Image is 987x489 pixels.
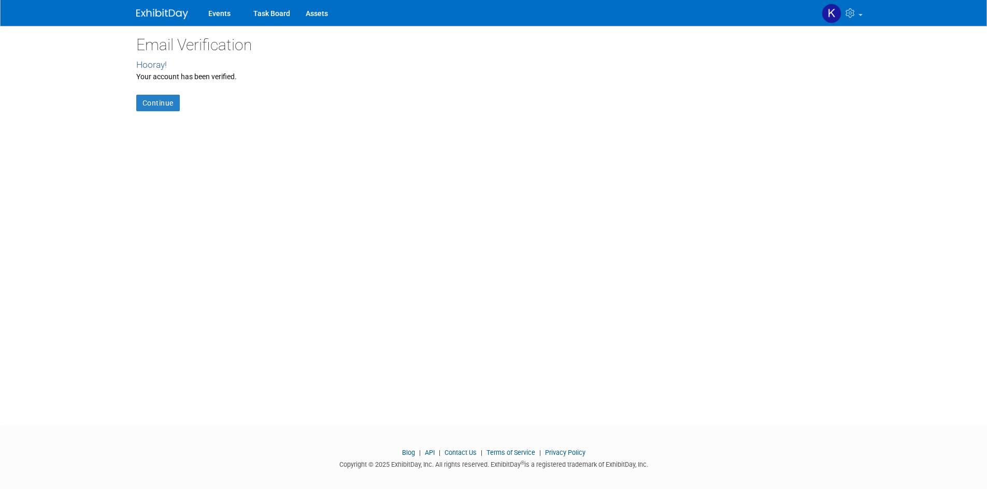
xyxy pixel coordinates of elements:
img: ExhibitDay [136,9,188,19]
span: | [436,449,443,456]
a: API [425,449,435,456]
sup: ® [521,460,524,466]
img: Karyna Kitsmey [822,4,841,23]
a: Contact Us [445,449,477,456]
a: Terms of Service [487,449,535,456]
a: Privacy Policy [545,449,585,456]
a: Continue [136,95,180,111]
span: | [537,449,543,456]
div: Your account has been verified. [136,71,851,82]
div: Hooray! [136,58,851,71]
a: Blog [402,449,415,456]
span: | [478,449,485,456]
span: | [417,449,423,456]
h2: Email Verification [136,36,851,53]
